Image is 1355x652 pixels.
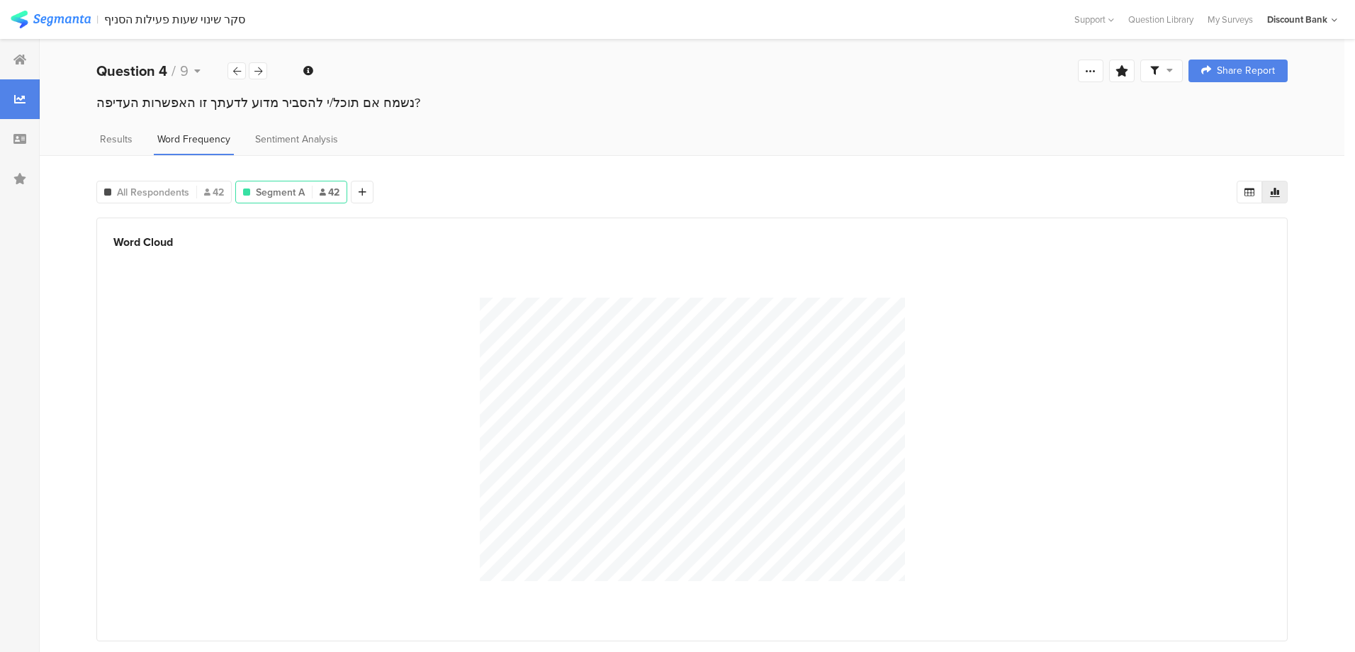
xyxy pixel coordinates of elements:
span: Word Frequency [157,132,230,147]
span: Sentiment Analysis [255,132,338,147]
div: Support [1074,9,1114,30]
a: My Surveys [1201,13,1260,26]
span: 42 [320,185,339,200]
b: Question 4 [96,60,167,81]
span: All Respondents [117,185,189,200]
span: / [172,60,176,81]
span: 9 [180,60,189,81]
div: סקר שינוי שעות פעילות הסניף [104,13,245,26]
img: segmanta logo [11,11,91,28]
div: Word Cloud [113,232,1271,252]
div: | [96,11,99,28]
a: Question Library [1121,13,1201,26]
div: Discount Bank [1267,13,1327,26]
div: נשמח אם תוכל/י להסביר מדוע לדעתך זו האפשרות העדיפה? [96,94,1288,112]
span: 42 [204,185,224,200]
span: Results [100,132,133,147]
span: Segment A [256,185,305,200]
span: Share Report [1217,66,1275,76]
